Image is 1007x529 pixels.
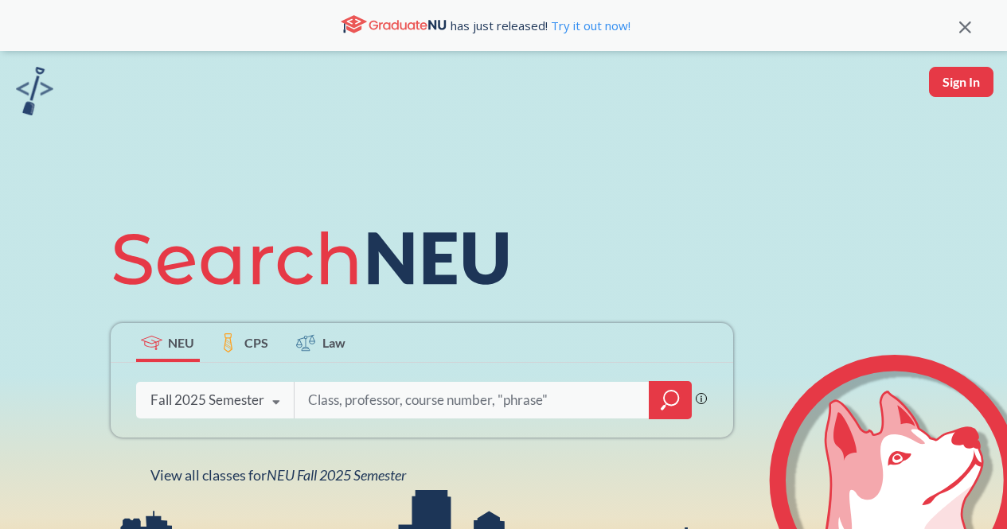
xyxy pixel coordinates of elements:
img: sandbox logo [16,67,53,115]
a: sandbox logo [16,67,53,120]
input: Class, professor, course number, "phrase" [306,383,638,417]
span: has just released! [451,17,630,34]
svg: magnifying glass [661,389,680,411]
div: Fall 2025 Semester [150,391,264,409]
span: NEU Fall 2025 Semester [267,466,406,484]
span: CPS [244,333,268,352]
span: View all classes for [150,466,406,484]
div: magnifying glass [649,381,692,419]
span: Law [322,333,345,352]
span: NEU [168,333,194,352]
button: Sign In [929,67,993,97]
a: Try it out now! [548,18,630,33]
